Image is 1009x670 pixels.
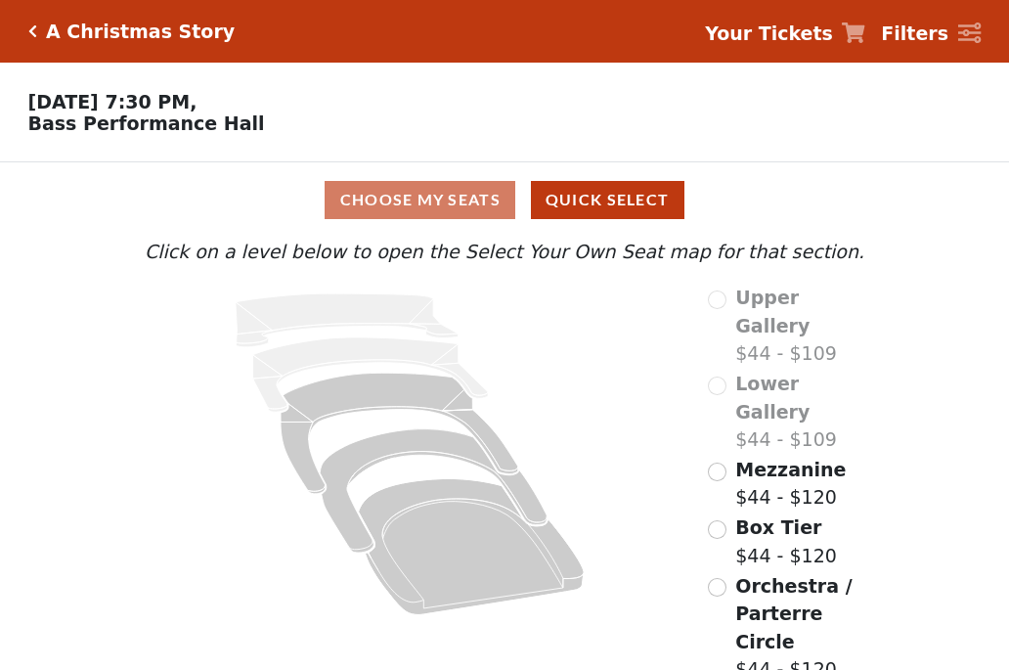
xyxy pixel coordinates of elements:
span: Lower Gallery [735,373,810,423]
span: Orchestra / Parterre Circle [735,575,852,652]
label: $44 - $109 [735,284,869,368]
strong: Your Tickets [705,22,833,44]
span: Upper Gallery [735,287,810,336]
h5: A Christmas Story [46,21,235,43]
label: $44 - $109 [735,370,869,454]
strong: Filters [881,22,948,44]
span: Box Tier [735,516,821,538]
label: $44 - $120 [735,456,846,512]
p: Click on a level below to open the Select Your Own Seat map for that section. [140,238,869,266]
button: Quick Select [531,181,684,219]
path: Orchestra / Parterre Circle - Seats Available: 208 [359,479,585,615]
path: Upper Gallery - Seats Available: 0 [236,293,459,347]
a: Your Tickets [705,20,865,48]
path: Lower Gallery - Seats Available: 0 [253,337,489,412]
a: Filters [881,20,981,48]
a: Click here to go back to filters [28,24,37,38]
label: $44 - $120 [735,514,837,569]
span: Mezzanine [735,459,846,480]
